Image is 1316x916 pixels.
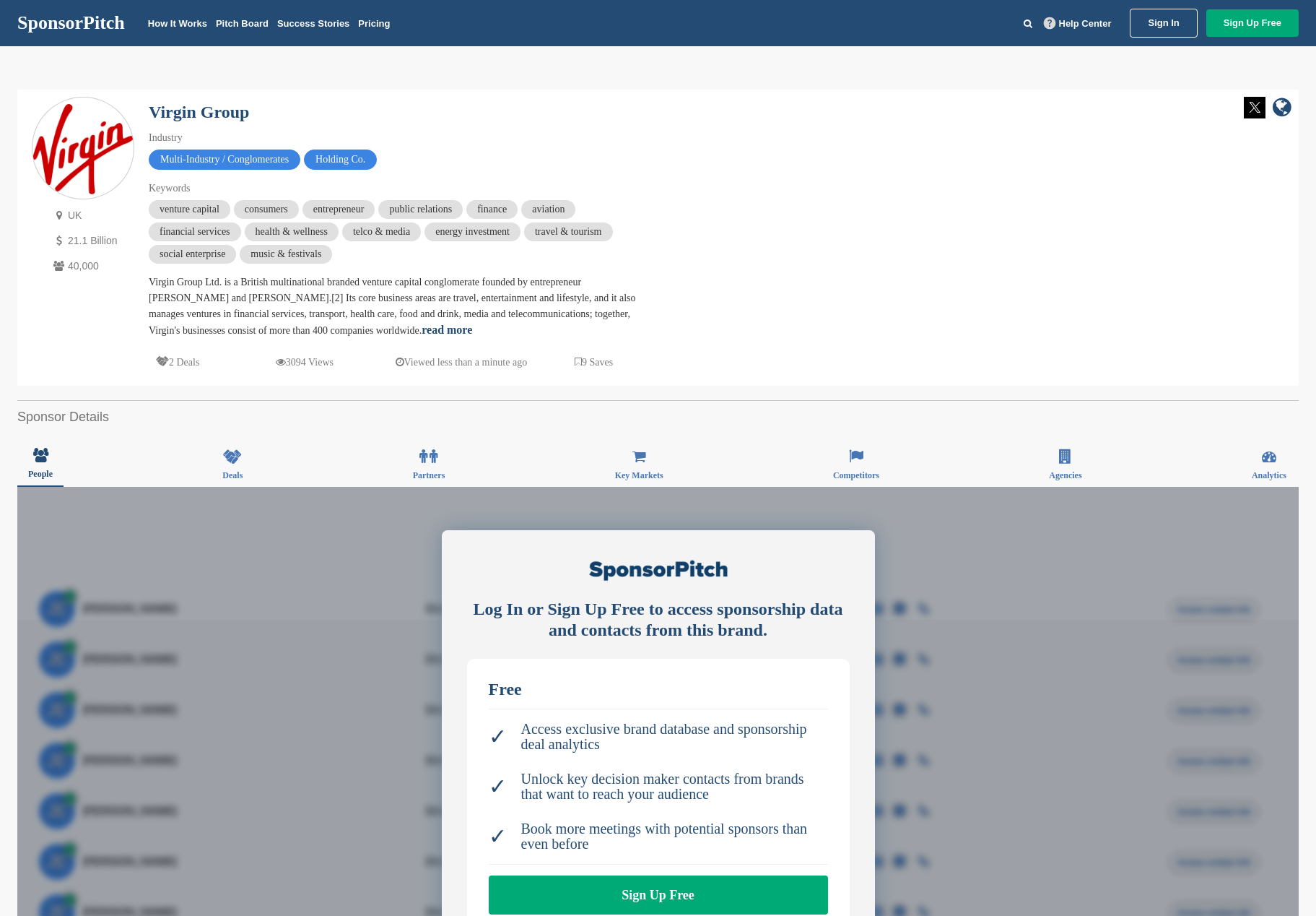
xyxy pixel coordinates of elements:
span: ✓ [489,729,507,744]
li: Unlock key decision maker contacts from brands that want to reach your audience [489,764,828,809]
div: Free [489,680,828,698]
a: Virgin Group [149,103,249,121]
span: telco & media [342,222,421,241]
span: Competitors [833,471,879,480]
span: financial services [149,222,241,241]
div: Industry [149,130,654,146]
p: 21.1 Billion [50,232,134,250]
p: 2 Deals [156,353,199,371]
span: Analytics [1252,471,1286,480]
span: music & festivals [240,245,332,264]
span: ✓ [489,829,507,844]
span: entrepreneur [302,200,375,219]
a: Success Stories [277,18,349,29]
p: Viewed less than a minute ago [396,353,528,371]
span: aviation [521,200,575,219]
a: Pitch Board [216,18,269,29]
span: consumers [234,200,299,219]
div: Log In or Sign Up Free to access sponsorship data and contacts from this brand. [467,599,850,641]
span: Agencies [1049,471,1081,480]
p: 3094 Views [276,353,334,371]
span: social enterprise [149,245,236,264]
span: Key Markets [615,471,663,480]
span: finance [466,200,518,219]
span: public relations [378,200,463,219]
span: Holding Co. [304,150,377,170]
a: company link [1273,97,1291,121]
p: 40,000 [50,257,134,275]
a: Help Center [1041,15,1115,32]
a: Sign Up Free [1206,9,1299,37]
a: read more [422,324,472,336]
li: Access exclusive brand database and sponsorship deal analytics [489,714,828,759]
a: Pricing [358,18,390,29]
span: Partners [413,471,445,480]
div: Virgin Group Ltd. is a British multinational branded venture capital conglomerate founded by entr... [149,275,654,339]
h2: Sponsor Details [17,407,1299,427]
a: Sign Up Free [489,876,828,915]
span: Multi-Industry / Conglomerates [149,150,300,170]
span: Deals [222,471,243,480]
div: Keywords [149,181,654,196]
p: UK [50,207,134,225]
span: health & wellness [245,222,339,241]
span: People [28,470,53,478]
a: Sign In [1130,9,1197,38]
a: How It Works [148,18,207,29]
span: ✓ [489,779,507,794]
img: Sponsorpitch & Virgin Group [32,104,134,194]
span: energy investment [424,222,520,241]
li: Book more meetings with potential sponsors than even before [489,814,828,859]
span: travel & tourism [524,222,613,241]
span: venture capital [149,200,230,219]
a: SponsorPitch [17,14,125,33]
p: 9 Saves [575,353,613,371]
img: Twitter white [1244,97,1265,118]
